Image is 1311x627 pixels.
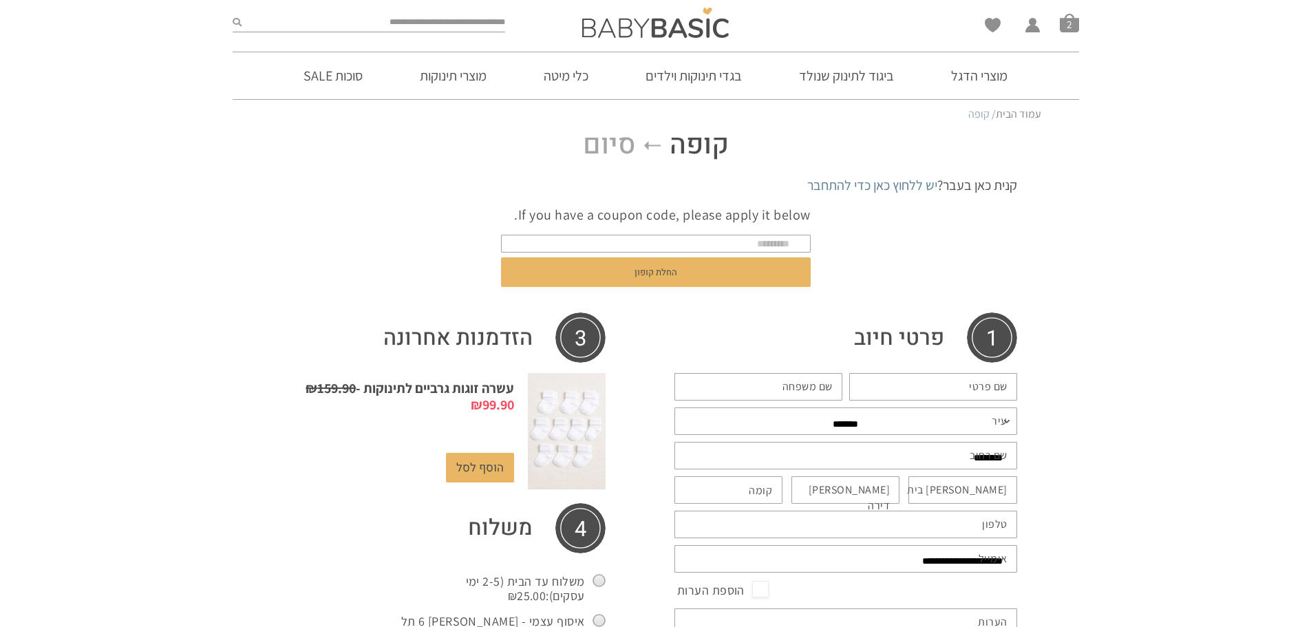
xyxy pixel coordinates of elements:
[670,129,729,162] span: קופה
[677,580,769,602] span: הוספת הערות
[985,18,1001,37] span: Wishlist
[270,107,1041,122] nav: Breadcrumb
[501,257,811,287] button: החלת קופון
[674,312,1017,363] h3: פרטי חיוב‫
[996,107,1041,121] a: עמוד הבית
[399,52,507,99] a: מוצרי תינוקות
[398,571,606,607] label: משלוח עד הבית (2-5 ימי עסקים):
[398,503,606,553] th: משלוח
[508,588,546,604] bdi: 25.00
[992,414,1008,429] label: עיר
[582,8,729,38] img: Baby Basic בגדי תינוקות וילדים אונליין
[508,588,517,604] span: ₪
[446,453,514,482] a: הוסף לסל
[782,379,833,394] label: שם משפחה
[295,312,606,363] h3: הזדמנות אחרונה
[523,52,609,99] a: כלי מיטה
[625,52,763,99] a: בגדי תינוקות וילדים
[907,482,1008,498] label: [PERSON_NAME] בית
[283,52,383,99] a: סוכות SALE
[778,52,915,99] a: ביגוד לתינוק שנולד
[969,379,1008,394] label: שם פרטי
[787,482,891,513] label: [PERSON_NAME] דירה
[306,379,514,414] a: עשרה זוגות גרביים לתינוקות -
[471,396,482,414] span: ₪
[1060,13,1079,32] span: סל קניות
[471,396,514,414] bdi: 99.90
[528,373,605,489] img: עשרה זוגות גרביים לתינוקות
[930,52,1028,99] a: מוצרי הדגל
[1060,13,1079,32] a: סל קניות2
[583,129,636,162] span: סיום
[807,176,937,194] a: יש ללחוץ כאן כדי להתחבר
[985,18,1001,32] a: Wishlist
[970,448,1008,463] label: שם רחוב
[295,176,1017,195] div: קנית כאן בעבר?
[982,517,1008,532] label: טלפון
[306,379,356,397] bdi: 159.90
[501,205,811,224] p: If you have a coupon code, please apply it below.
[306,379,317,397] span: ₪
[979,551,1008,566] label: אימייל
[749,483,772,498] label: קומה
